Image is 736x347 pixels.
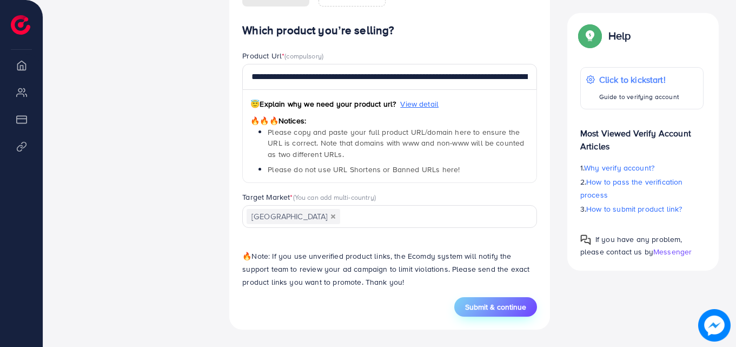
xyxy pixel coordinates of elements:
span: How to pass the verification process [580,176,683,200]
span: 😇 [250,99,260,109]
span: How to submit product link? [586,204,682,214]
img: Popup guide [580,234,591,245]
p: Help [608,29,631,42]
span: If you have any problem, please contact us by [580,234,682,257]
img: logo [11,15,30,35]
span: (compulsory) [284,51,323,61]
p: 3. [580,202,704,215]
span: [GEOGRAPHIC_DATA] [247,209,340,224]
span: 🔥 [242,251,251,261]
p: Note: If you use unverified product links, the Ecomdy system will notify the support team to revi... [242,250,537,289]
span: Please copy and paste your full product URL/domain here to ensure the URL is correct. Note that d... [268,127,524,160]
p: Guide to verifying account [599,90,679,103]
input: Search for option [341,208,523,225]
button: Submit & continue [454,297,537,317]
span: Messenger [653,246,692,257]
p: 1. [580,161,704,174]
button: Deselect Pakistan [330,214,336,219]
span: Submit & continue [465,302,526,312]
span: 🔥🔥🔥 [250,115,278,126]
p: Click to kickstart! [599,73,679,86]
span: (You can add multi-country) [293,192,376,202]
h4: Which product you’re selling? [242,24,537,37]
span: Please do not use URL Shortens or Banned URLs here! [268,164,460,175]
span: Notices: [250,115,306,126]
label: Target Market [242,192,376,202]
span: Why verify account? [584,162,654,173]
div: Search for option [242,205,537,227]
img: image [698,309,731,342]
p: Most Viewed Verify Account Articles [580,118,704,153]
label: Product Url [242,50,323,61]
img: Popup guide [580,26,600,45]
span: View detail [400,99,439,109]
span: Explain why we need your product url? [250,99,396,109]
p: 2. [580,175,704,201]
